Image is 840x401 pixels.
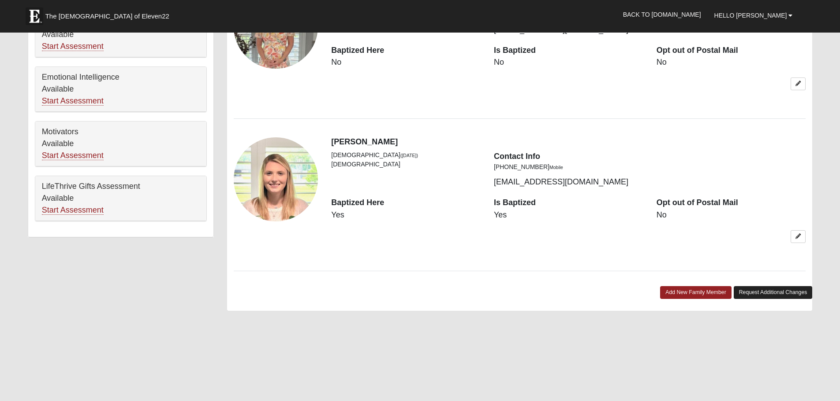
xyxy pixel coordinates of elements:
h4: [PERSON_NAME] [331,137,806,147]
span: The [DEMOGRAPHIC_DATA] of Eleven22 [45,12,169,21]
li: [DEMOGRAPHIC_DATA] [331,151,481,160]
span: Hello [PERSON_NAME] [714,12,787,19]
small: ([DATE]) [400,153,418,158]
dd: No [657,57,806,68]
dt: Is Baptized [494,197,643,209]
div: LifeThrive Gifts Assessment Available [35,176,206,221]
dd: Yes [331,210,481,221]
div: Conflict Profile Available [35,12,206,57]
a: Hello [PERSON_NAME] [708,4,799,26]
a: The [DEMOGRAPHIC_DATA] of Eleven22 [21,3,198,25]
a: Edit Chris Beaver [791,77,806,90]
dt: Baptized Here [331,197,481,209]
dt: Baptized Here [331,45,481,56]
div: Motivators Available [35,121,206,166]
a: Start Assessment [42,206,104,215]
a: Edit Autumn Beaver [791,230,806,243]
div: Emotional Intelligence Available [35,67,206,112]
strong: Contact Info [494,152,540,161]
small: Mobile [549,165,563,170]
a: Back to [DOMAIN_NAME] [616,4,708,26]
li: [PHONE_NUMBER] [494,162,643,172]
dt: Is Baptized [494,45,643,56]
dd: No [331,57,481,68]
dt: Opt out of Postal Mail [657,197,806,209]
dd: No [494,57,643,68]
a: Request Additional Changes [734,286,813,299]
img: Eleven22 logo [26,7,43,25]
a: Start Assessment [42,151,104,160]
a: Add New Family Member [660,286,732,299]
a: Start Assessment [42,42,104,51]
dd: No [657,210,806,221]
li: [DEMOGRAPHIC_DATA] [331,160,481,169]
a: Start Assessment [42,96,104,106]
div: [EMAIL_ADDRESS][DOMAIN_NAME] [487,151,650,188]
a: View Fullsize Photo [234,137,318,221]
dd: Yes [494,210,643,221]
dt: Opt out of Postal Mail [657,45,806,56]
